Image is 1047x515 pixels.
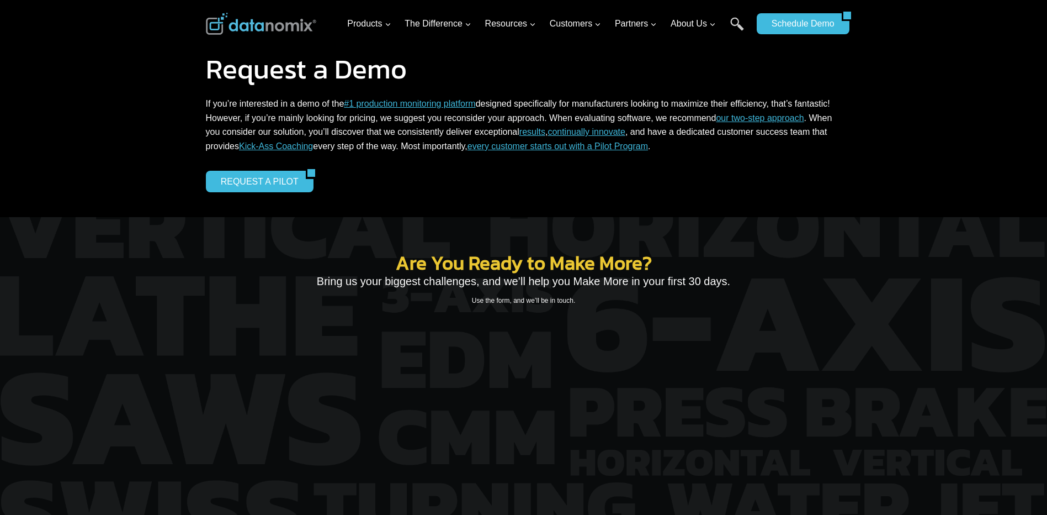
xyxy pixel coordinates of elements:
a: every customer starts out with a Pilot Program [467,141,648,151]
a: our two-step approach [716,113,804,123]
span: The Difference [405,17,471,31]
span: Customers [550,17,601,31]
a: Search [730,17,744,42]
a: #1 production monitoring platform [344,99,475,108]
span: About Us [671,17,716,31]
p: Use the form, and we’ll be in touch. [275,296,772,306]
h2: Are You Ready to Make More? [275,253,772,272]
a: results [519,127,545,136]
a: continually innovate [548,127,625,136]
a: REQUEST A PILOT [206,171,306,192]
span: Partners [615,17,657,31]
h1: Request a Demo [206,55,842,83]
a: Kick-Ass Coaching [239,141,313,151]
span: Products [347,17,391,31]
a: Schedule Demo [757,13,842,34]
span: Resources [485,17,536,31]
nav: Primary Navigation [343,6,751,42]
p: If you’re interested in a demo of the designed specifically for manufacturers looking to maximize... [206,97,842,153]
img: Datanomix [206,13,316,35]
p: Bring us your biggest challenges, and we’ll help you Make More in your first 30 days. [275,272,772,290]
